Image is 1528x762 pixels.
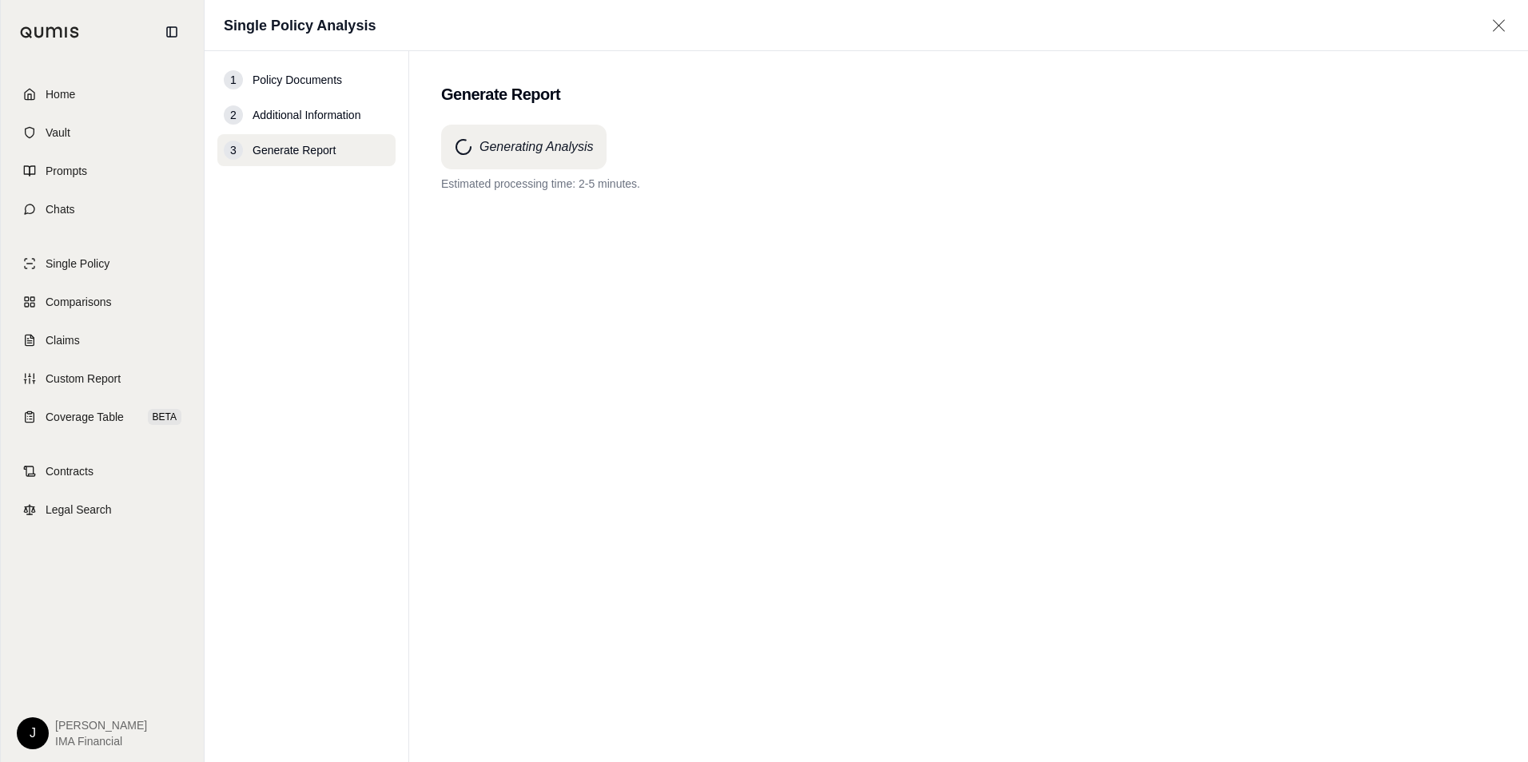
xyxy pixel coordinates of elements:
[10,153,194,189] a: Prompts
[10,246,194,281] a: Single Policy
[55,717,147,733] span: [PERSON_NAME]
[55,733,147,749] span: IMA Financial
[20,26,80,38] img: Qumis Logo
[10,323,194,358] a: Claims
[46,86,75,102] span: Home
[479,137,594,157] h4: Generating Analysis
[253,107,360,123] span: Additional Information
[148,409,181,425] span: BETA
[10,77,194,112] a: Home
[46,256,109,272] span: Single Policy
[10,399,194,435] a: Coverage TableBETA
[159,19,185,45] button: Collapse sidebar
[224,14,376,37] h1: Single Policy Analysis
[10,492,194,527] a: Legal Search
[10,192,194,227] a: Chats
[46,294,111,310] span: Comparisons
[253,142,336,158] span: Generate Report
[224,70,243,89] div: 1
[441,83,1496,105] h2: Generate Report
[46,201,75,217] span: Chats
[10,454,194,489] a: Contracts
[46,502,112,518] span: Legal Search
[46,463,94,479] span: Contracts
[46,409,124,425] span: Coverage Table
[253,72,342,88] span: Policy Documents
[224,105,243,125] div: 2
[10,284,194,319] a: Comparisons
[46,125,70,141] span: Vault
[224,141,243,160] div: 3
[10,361,194,396] a: Custom Report
[10,115,194,150] a: Vault
[17,717,49,749] div: J
[441,176,1496,192] p: Estimated processing time: 2-5 minutes.
[46,371,121,387] span: Custom Report
[46,163,87,179] span: Prompts
[46,332,80,348] span: Claims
